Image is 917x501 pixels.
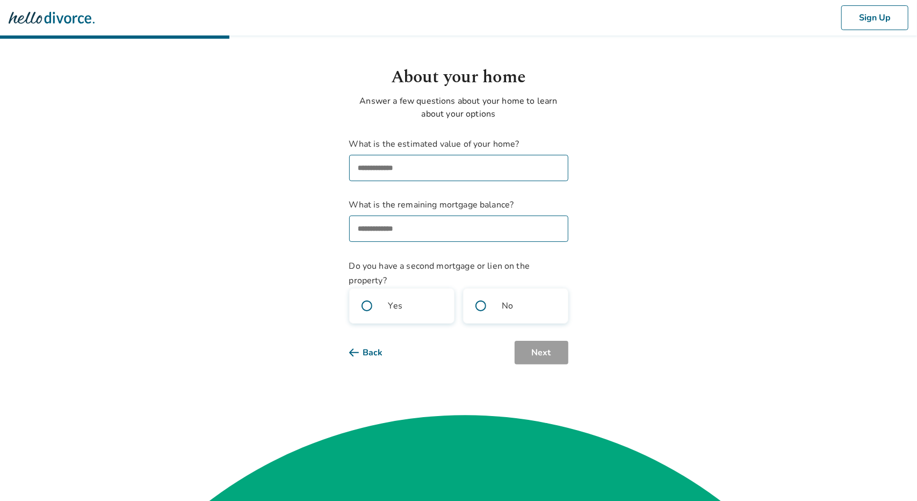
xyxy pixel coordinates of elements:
[841,5,908,30] button: Sign Up
[502,299,514,312] span: No
[349,260,530,287] span: Do you have a second mortgage or lien on the property?
[349,216,568,242] input: What is the remaining mortgage balance?
[515,341,568,364] button: Next
[349,155,568,181] input: What is the estimated value of your home?
[349,65,568,90] h1: About your home
[349,138,568,151] span: What is the estimated value of your home?
[9,7,95,28] img: Hello Divorce Logo
[349,95,568,120] p: Answer a few questions about your home to learn about your options
[388,299,402,312] span: Yes
[349,198,568,211] span: What is the remaining mortgage balance?
[349,341,400,364] button: Back
[863,449,917,501] iframe: Chat Widget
